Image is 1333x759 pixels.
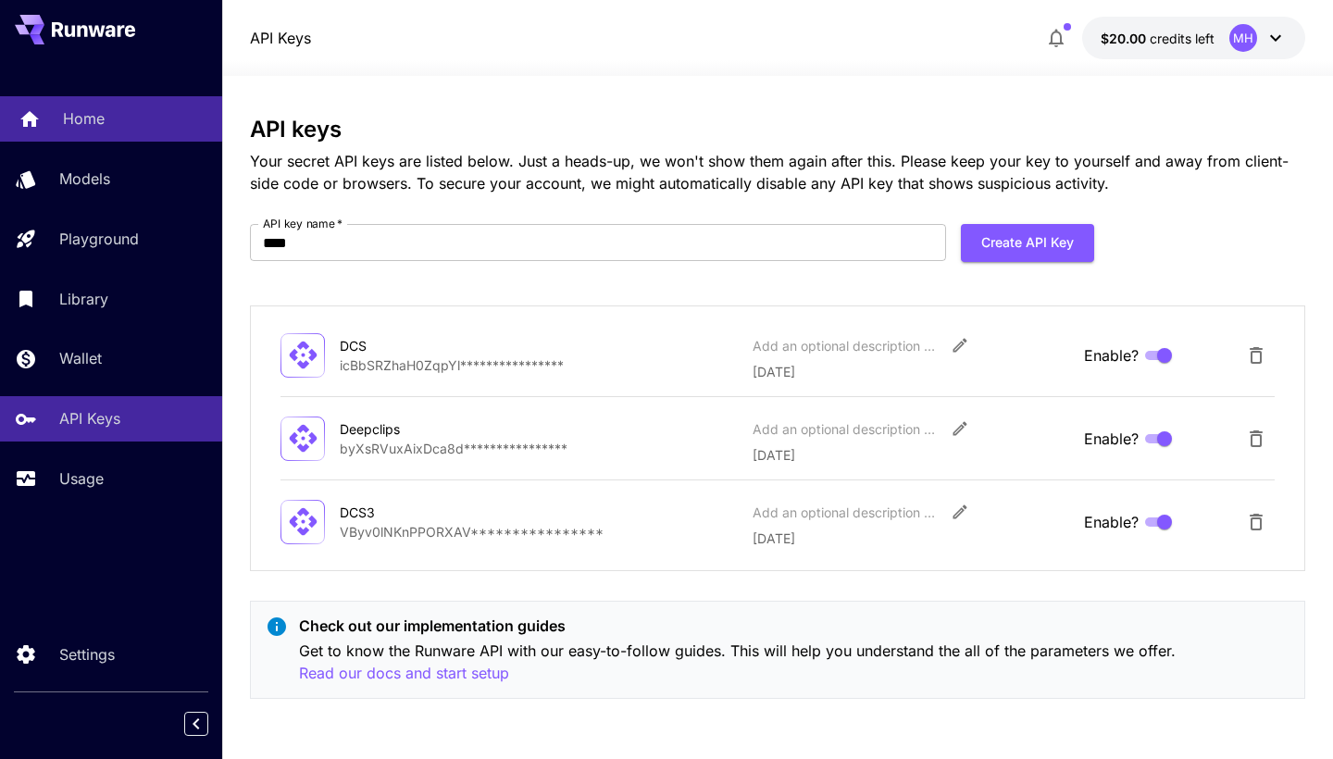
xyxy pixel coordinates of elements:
[263,216,343,231] label: API key name
[961,224,1094,262] button: Create API Key
[1238,420,1275,457] button: Delete API Key
[753,336,938,355] div: Add an optional description or comment
[753,503,938,522] div: Add an optional description or comment
[250,150,1305,194] p: Your secret API keys are listed below. Just a heads-up, we won't show them again after this. Plea...
[59,347,102,369] p: Wallet
[299,662,509,685] button: Read our docs and start setup
[943,329,977,362] button: Edit
[1229,24,1257,52] div: MH
[1082,17,1305,59] button: $20.00MH
[340,503,525,522] div: DCS3
[753,419,938,439] div: Add an optional description or comment
[1101,31,1150,46] span: $20.00
[198,707,222,740] div: Collapse sidebar
[250,27,311,49] nav: breadcrumb
[59,407,120,429] p: API Keys
[753,445,1069,465] p: [DATE]
[1084,511,1139,533] span: Enable?
[59,467,104,490] p: Usage
[753,362,1069,381] p: [DATE]
[299,640,1289,685] p: Get to know the Runware API with our easy-to-follow guides. This will help you understand the all...
[943,495,977,529] button: Edit
[59,168,110,190] p: Models
[59,643,115,666] p: Settings
[340,419,525,439] div: Deepclips
[59,288,108,310] p: Library
[1084,428,1139,450] span: Enable?
[299,615,1289,637] p: Check out our implementation guides
[59,228,139,250] p: Playground
[943,412,977,445] button: Edit
[1238,337,1275,374] button: Delete API Key
[250,27,311,49] a: API Keys
[63,107,105,130] p: Home
[340,336,525,355] div: DCS
[1101,29,1215,48] div: $20.00
[250,117,1305,143] h3: API keys
[184,712,208,736] button: Collapse sidebar
[753,529,1069,548] p: [DATE]
[1084,344,1139,367] span: Enable?
[1238,504,1275,541] button: Delete API Key
[1150,31,1215,46] span: credits left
